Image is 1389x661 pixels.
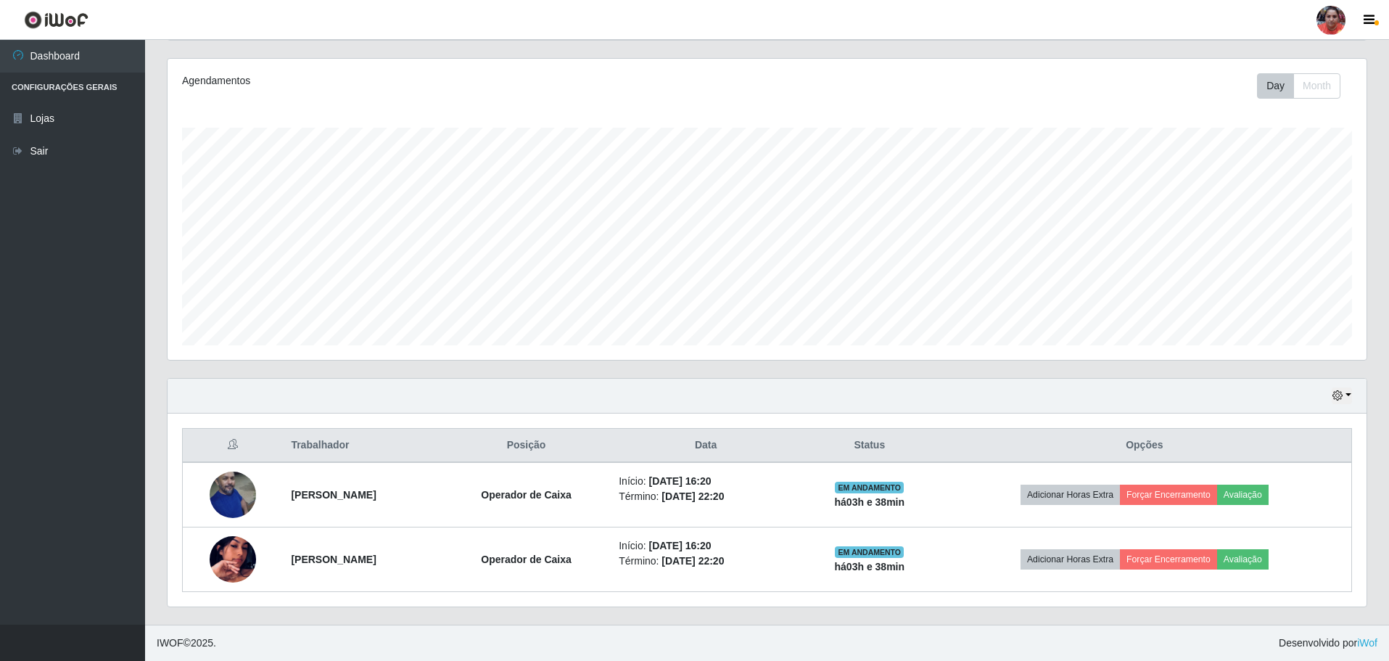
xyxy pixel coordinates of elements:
[661,490,724,502] time: [DATE] 22:20
[481,554,572,565] strong: Operador de Caixa
[1217,485,1269,505] button: Avaliação
[835,496,905,508] strong: há 03 h e 38 min
[282,429,442,463] th: Trabalhador
[24,11,88,29] img: CoreUI Logo
[291,554,376,565] strong: [PERSON_NAME]
[619,474,793,489] li: Início:
[835,561,905,572] strong: há 03 h e 38 min
[1279,636,1377,651] span: Desenvolvido por
[1257,73,1340,99] div: First group
[1293,73,1340,99] button: Month
[835,546,904,558] span: EM ANDAMENTO
[442,429,610,463] th: Posição
[801,429,938,463] th: Status
[619,489,793,504] li: Término:
[661,555,724,567] time: [DATE] 22:20
[1257,73,1294,99] button: Day
[619,554,793,569] li: Término:
[938,429,1352,463] th: Opções
[1021,549,1120,570] button: Adicionar Horas Extra
[481,489,572,501] strong: Operador de Caixa
[610,429,801,463] th: Data
[182,73,657,89] div: Agendamentos
[210,459,256,530] img: 1759440152403.jpeg
[619,538,793,554] li: Início:
[835,482,904,493] span: EM ANDAMENTO
[157,636,216,651] span: © 2025 .
[648,540,711,551] time: [DATE] 16:20
[291,489,376,501] strong: [PERSON_NAME]
[1021,485,1120,505] button: Adicionar Horas Extra
[1120,485,1217,505] button: Forçar Encerramento
[157,637,184,649] span: IWOF
[210,518,256,601] img: 1758229509214.jpeg
[1217,549,1269,570] button: Avaliação
[1120,549,1217,570] button: Forçar Encerramento
[648,475,711,487] time: [DATE] 16:20
[1357,637,1377,649] a: iWof
[1257,73,1352,99] div: Toolbar with button groups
